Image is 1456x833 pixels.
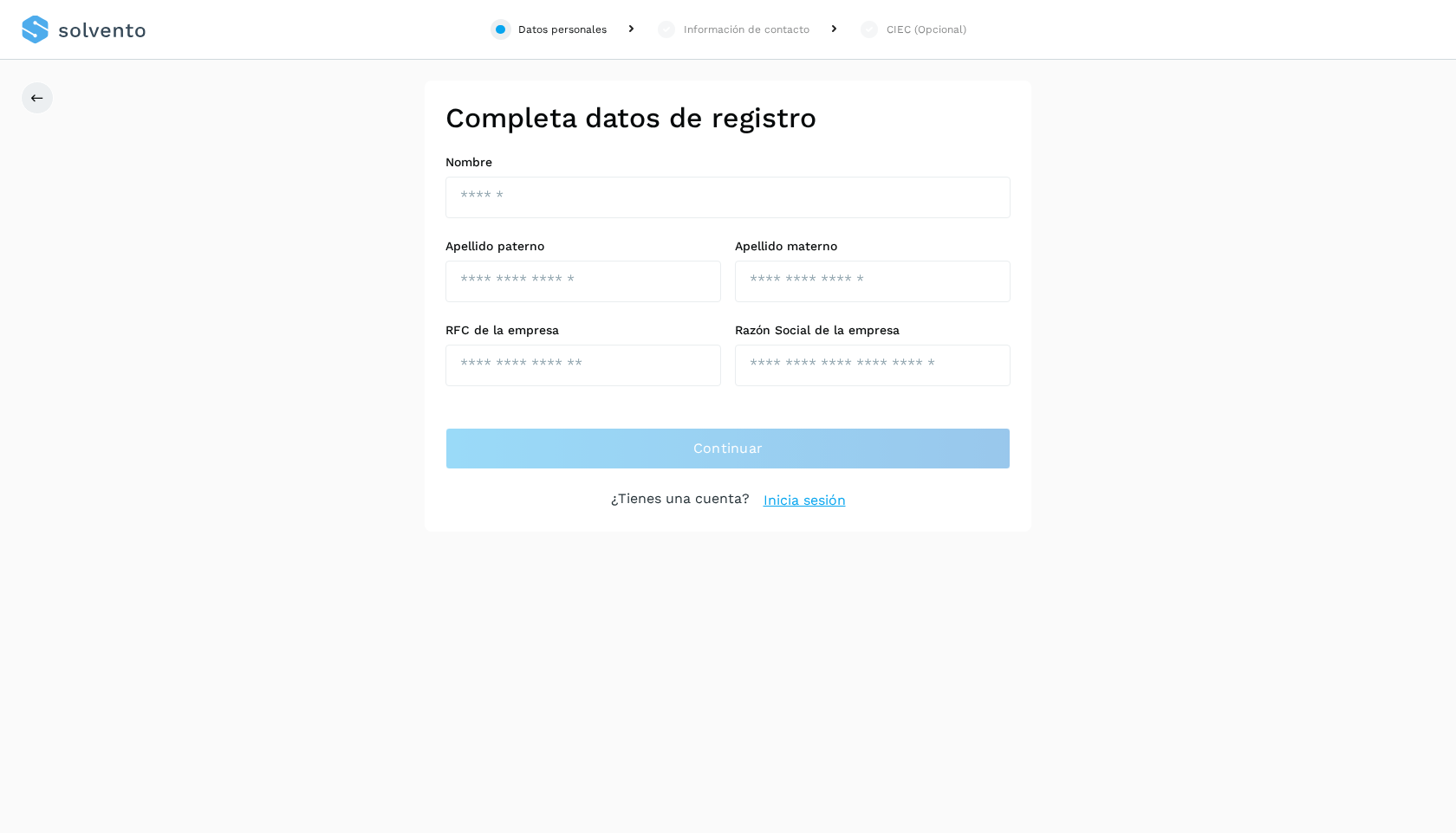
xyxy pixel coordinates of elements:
label: Nombre [445,155,1011,170]
div: CIEC (Opcional) [887,22,966,37]
label: Apellido materno [735,239,1011,254]
div: Información de contacto [684,22,809,37]
span: Continuar [693,439,764,458]
h2: Completa datos de registro [445,101,1011,134]
label: RFC de la empresa [445,323,721,338]
p: ¿Tienes una cuenta? [611,490,750,511]
label: Razón Social de la empresa [735,323,1011,338]
label: Apellido paterno [445,239,721,254]
button: Continuar [445,428,1011,469]
div: Datos personales [518,22,607,37]
a: Inicia sesión [764,490,846,511]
